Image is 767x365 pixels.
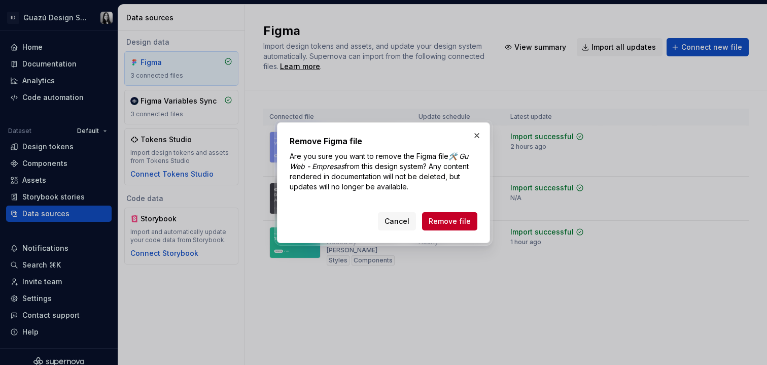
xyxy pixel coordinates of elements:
span: Remove file [429,216,471,226]
span: Cancel [385,216,409,226]
button: Remove file [422,212,477,230]
h2: Remove Figma file [290,135,477,147]
i: 🛠️ Gu Web - Empresas [290,152,468,171]
button: Cancel [378,212,416,230]
p: Are you sure you want to remove the Figma file from this design system? Any content rendered in d... [290,151,477,192]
